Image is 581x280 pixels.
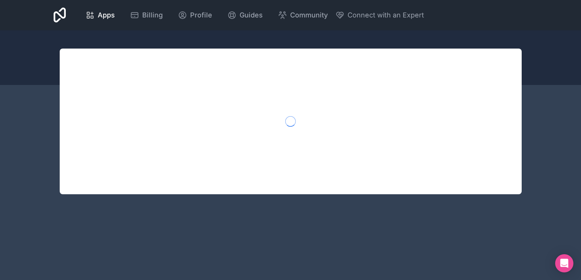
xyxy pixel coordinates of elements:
[172,7,218,24] a: Profile
[221,7,269,24] a: Guides
[79,7,121,24] a: Apps
[272,7,334,24] a: Community
[142,10,163,20] span: Billing
[124,7,169,24] a: Billing
[240,10,263,20] span: Guides
[555,254,573,272] div: Open Intercom Messenger
[98,10,115,20] span: Apps
[290,10,328,20] span: Community
[335,10,424,20] button: Connect with an Expert
[190,10,212,20] span: Profile
[348,10,424,20] span: Connect with an Expert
